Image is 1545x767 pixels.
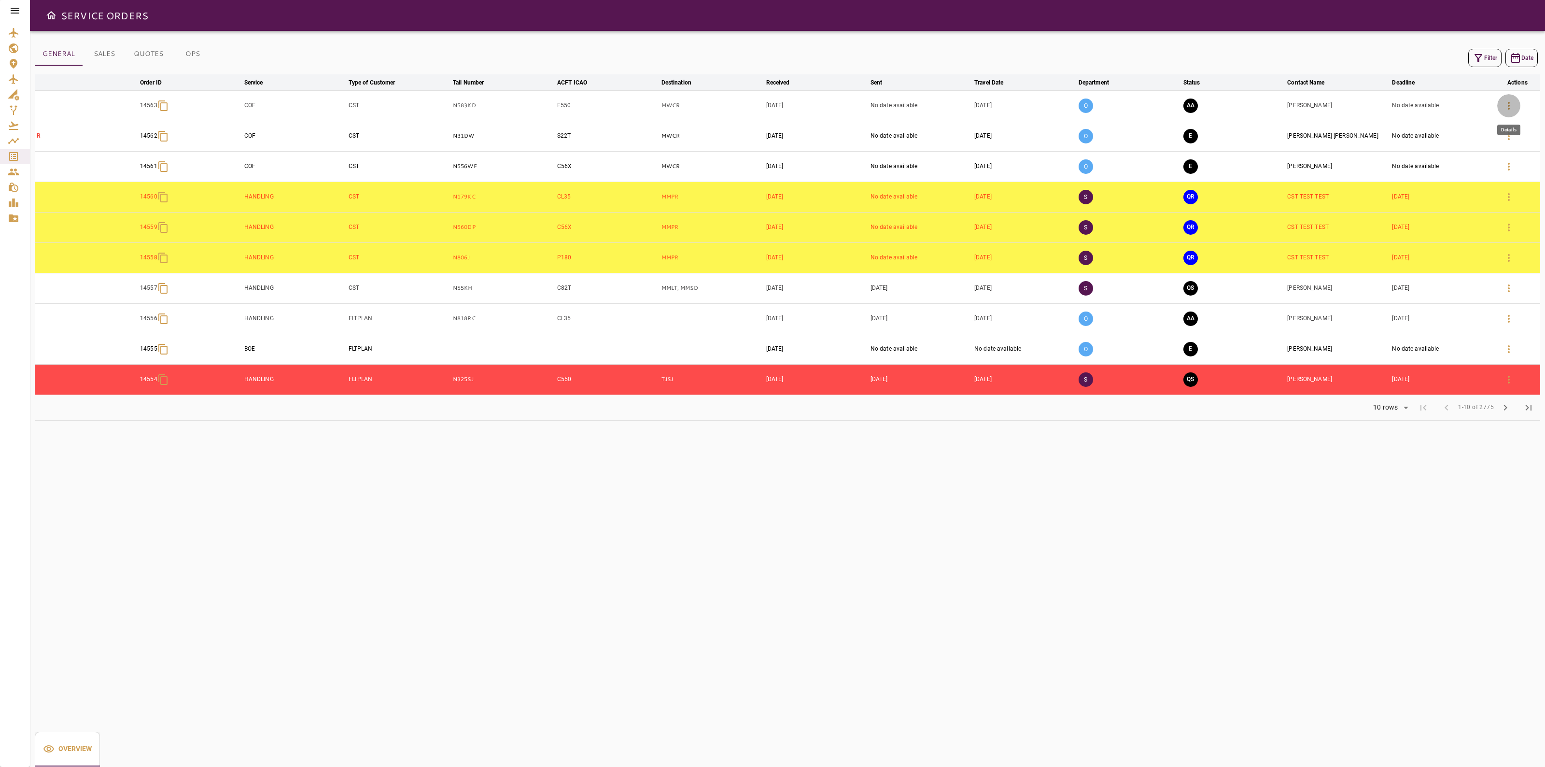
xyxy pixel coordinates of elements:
[242,364,347,395] td: HANDLING
[140,162,157,170] p: 14561
[764,242,869,273] td: [DATE]
[1497,125,1520,148] button: Details
[555,182,659,212] td: CL35
[1435,396,1458,419] span: Previous Page
[1183,342,1198,356] button: EXECUTION
[764,90,869,121] td: [DATE]
[1497,338,1520,361] button: Details
[555,90,659,121] td: E550
[347,364,451,395] td: FLTPLAN
[1390,212,1494,242] td: [DATE]
[1079,342,1093,356] p: O
[972,273,1077,303] td: [DATE]
[242,212,347,242] td: HANDLING
[347,121,451,151] td: CST
[126,43,171,66] button: QUOTES
[871,77,883,88] div: Sent
[871,77,895,88] span: Sent
[972,303,1077,334] td: [DATE]
[140,254,157,262] p: 14558
[347,90,451,121] td: CST
[972,90,1077,121] td: [DATE]
[972,334,1077,364] td: No date available
[140,193,157,201] p: 14560
[140,77,162,88] div: Order ID
[1079,281,1093,296] p: S
[1183,312,1198,326] button: AWAITING ASSIGNMENT
[661,223,762,231] p: MMPR
[1079,129,1093,143] p: O
[347,182,451,212] td: CST
[1412,396,1435,419] span: First Page
[972,151,1077,182] td: [DATE]
[869,303,972,334] td: [DATE]
[140,314,157,323] p: 14556
[1390,303,1494,334] td: [DATE]
[1183,372,1198,387] button: QUOTE SENT
[37,132,136,140] p: R
[242,242,347,273] td: HANDLING
[1285,151,1390,182] td: [PERSON_NAME]
[661,77,691,88] div: Destination
[453,162,553,170] p: N556WF
[764,273,869,303] td: [DATE]
[35,732,100,767] button: Overview
[869,273,972,303] td: [DATE]
[974,77,1016,88] span: Travel Date
[555,121,659,151] td: S22T
[61,8,148,23] h6: SERVICE ORDERS
[453,77,484,88] div: Tail Number
[1287,77,1337,88] span: Contact Name
[1183,281,1198,296] button: QUOTE SENT
[869,334,972,364] td: No date available
[1497,185,1520,209] button: Details
[453,223,553,231] p: N560DP
[347,303,451,334] td: FLTPLAN
[1183,190,1198,204] button: QUOTE REQUESTED
[453,284,553,292] p: N55KH
[555,273,659,303] td: C82T
[1183,77,1213,88] span: Status
[869,182,972,212] td: No date available
[764,212,869,242] td: [DATE]
[83,43,126,66] button: SALES
[1367,400,1412,415] div: 10 rows
[764,334,869,364] td: [DATE]
[1390,182,1494,212] td: [DATE]
[242,90,347,121] td: COF
[140,223,157,231] p: 14559
[349,77,395,88] div: Type of Customer
[242,303,347,334] td: HANDLING
[1523,402,1534,413] span: last_page
[140,77,174,88] span: Order ID
[555,364,659,395] td: C550
[661,193,762,201] p: MMPR
[972,212,1077,242] td: [DATE]
[35,43,214,66] div: basic tabs example
[1392,77,1427,88] span: Deadline
[661,254,762,262] p: MMPR
[764,151,869,182] td: [DATE]
[557,77,587,88] div: ACFT ICAO
[555,242,659,273] td: P180
[347,212,451,242] td: CST
[1285,212,1390,242] td: CST TEST TEST
[1079,99,1093,113] p: O
[1497,246,1520,270] button: Details
[140,132,157,140] p: 14562
[555,303,659,334] td: CL35
[972,182,1077,212] td: [DATE]
[1183,251,1198,265] button: QUOTE REQUESTED
[764,364,869,395] td: [DATE]
[453,77,496,88] span: Tail Number
[1497,307,1520,330] button: Details
[661,101,762,110] p: MWCR
[242,273,347,303] td: HANDLING
[764,303,869,334] td: [DATE]
[974,77,1003,88] div: Travel Date
[555,151,659,182] td: C56X
[1392,77,1415,88] div: Deadline
[453,254,553,262] p: N806J
[1287,77,1324,88] div: Contact Name
[1390,242,1494,273] td: [DATE]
